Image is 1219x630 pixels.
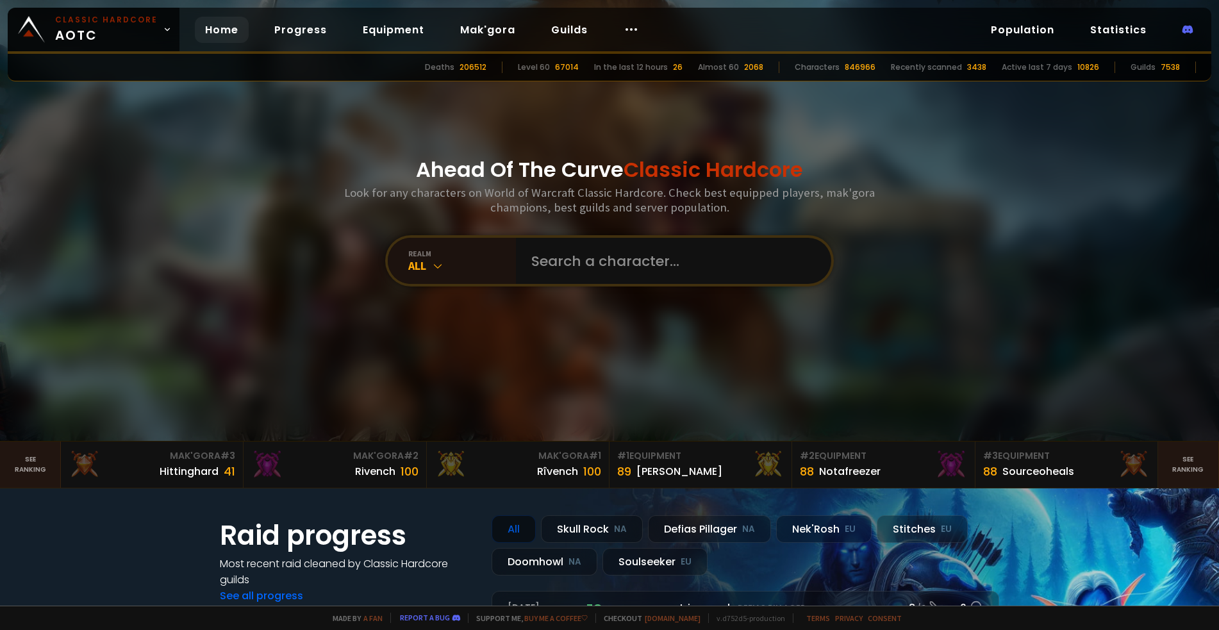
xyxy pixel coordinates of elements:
[868,613,902,623] a: Consent
[708,613,785,623] span: v. d752d5 - production
[594,62,668,73] div: In the last 12 hours
[617,449,784,463] div: Equipment
[492,515,536,543] div: All
[614,523,627,536] small: NA
[800,449,815,462] span: # 2
[400,613,450,622] a: Report a bug
[69,449,235,463] div: Mak'Gora
[195,17,249,43] a: Home
[555,62,579,73] div: 67014
[819,463,881,479] div: Notafreezer
[595,613,701,623] span: Checkout
[1002,463,1074,479] div: Sourceoheals
[742,523,755,536] small: NA
[524,238,816,284] input: Search a character...
[877,515,968,543] div: Stitches
[891,62,962,73] div: Recently scanned
[352,17,435,43] a: Equipment
[339,185,880,215] h3: Look for any characters on World of Warcraft Classic Hardcore. Check best equipped players, mak'g...
[648,515,771,543] div: Defias Pillager
[645,613,701,623] a: [DOMAIN_NAME]
[698,62,739,73] div: Almost 60
[673,62,683,73] div: 26
[806,613,830,623] a: Terms
[795,62,840,73] div: Characters
[981,17,1065,43] a: Population
[450,17,526,43] a: Mak'gora
[518,62,550,73] div: Level 60
[251,449,418,463] div: Mak'Gora
[681,556,692,568] small: EU
[541,515,643,543] div: Skull Rock
[609,442,792,488] a: #1Equipment89[PERSON_NAME]
[425,62,454,73] div: Deaths
[792,442,975,488] a: #2Equipment88Notafreezer
[845,523,856,536] small: EU
[602,548,708,576] div: Soulseeker
[744,62,763,73] div: 2068
[636,463,722,479] div: [PERSON_NAME]
[220,588,303,603] a: See all progress
[492,548,597,576] div: Doomhowl
[845,62,875,73] div: 846966
[61,442,244,488] a: Mak'Gora#3Hittinghard41
[776,515,872,543] div: Nek'Rosh
[160,463,219,479] div: Hittinghard
[408,258,516,273] div: All
[220,515,476,556] h1: Raid progress
[589,449,601,462] span: # 1
[408,249,516,258] div: realm
[1161,62,1180,73] div: 7538
[568,556,581,568] small: NA
[583,463,601,480] div: 100
[1077,62,1099,73] div: 10826
[55,14,158,26] small: Classic Hardcore
[800,463,814,480] div: 88
[220,556,476,588] h4: Most recent raid cleaned by Classic Hardcore guilds
[435,449,601,463] div: Mak'Gora
[941,523,952,536] small: EU
[468,613,588,623] span: Support me,
[617,463,631,480] div: 89
[404,449,419,462] span: # 2
[624,155,803,184] span: Classic Hardcore
[983,449,1150,463] div: Equipment
[492,591,999,625] a: [DATE]zgpetri on godDefias Pillager8 /90
[427,442,609,488] a: Mak'Gora#1Rîvench100
[1002,62,1072,73] div: Active last 7 days
[460,62,486,73] div: 206512
[975,442,1158,488] a: #3Equipment88Sourceoheals
[983,449,998,462] span: # 3
[363,613,383,623] a: a fan
[244,442,426,488] a: Mak'Gora#2Rivench100
[1158,442,1219,488] a: Seeranking
[325,613,383,623] span: Made by
[617,449,629,462] span: # 1
[537,463,578,479] div: Rîvench
[416,154,803,185] h1: Ahead Of The Curve
[800,449,966,463] div: Equipment
[524,613,588,623] a: Buy me a coffee
[8,8,179,51] a: Classic HardcoreAOTC
[983,463,997,480] div: 88
[967,62,986,73] div: 3438
[1131,62,1156,73] div: Guilds
[55,14,158,45] span: AOTC
[355,463,395,479] div: Rivench
[220,449,235,462] span: # 3
[264,17,337,43] a: Progress
[401,463,419,480] div: 100
[541,17,598,43] a: Guilds
[224,463,235,480] div: 41
[835,613,863,623] a: Privacy
[1080,17,1157,43] a: Statistics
